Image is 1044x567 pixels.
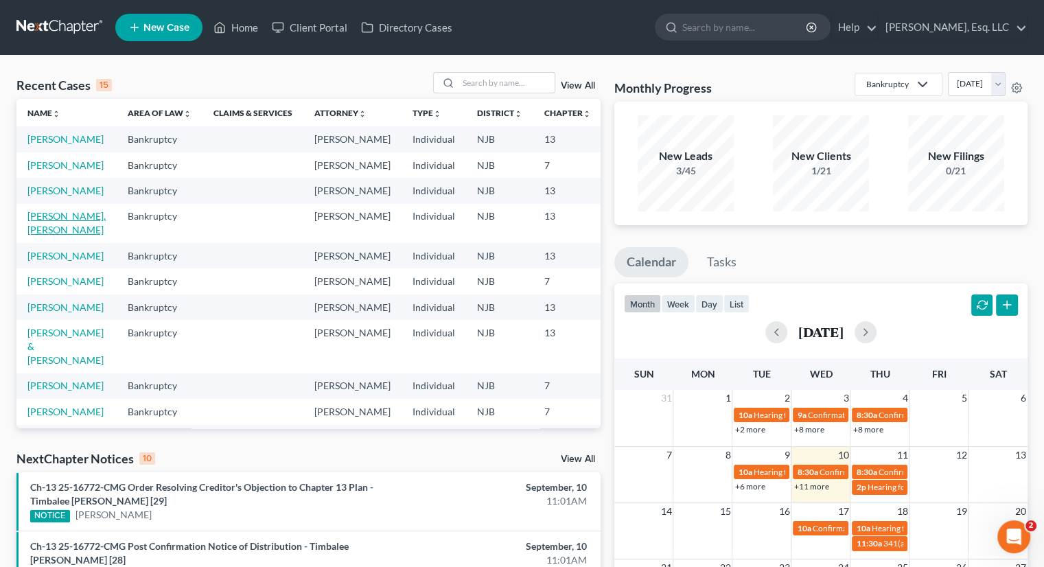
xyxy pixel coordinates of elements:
[856,410,877,420] span: 8:30a
[867,482,985,492] span: Hearing for Plastic Suppliers, Inc.
[659,503,673,520] span: 14
[836,503,850,520] span: 17
[466,320,533,373] td: NJB
[533,425,602,450] td: 13
[466,152,533,178] td: NJB
[901,390,909,406] span: 4
[533,373,602,399] td: 7
[303,268,402,294] td: [PERSON_NAME]
[410,540,587,553] div: September, 10
[117,204,202,243] td: Bankruptcy
[908,148,1004,164] div: New Filings
[303,399,402,424] td: [PERSON_NAME]
[303,152,402,178] td: [PERSON_NAME]
[354,15,459,40] a: Directory Cases
[402,425,466,450] td: Individual
[895,503,909,520] span: 18
[960,390,968,406] span: 5
[139,452,155,465] div: 10
[831,15,877,40] a: Help
[303,126,402,152] td: [PERSON_NAME]
[871,523,978,533] span: Hearing for [PERSON_NAME]
[954,503,968,520] span: 19
[561,454,595,464] a: View All
[533,320,602,373] td: 13
[314,108,367,118] a: Attorneyunfold_more
[866,78,909,90] div: Bankruptcy
[661,294,695,313] button: week
[870,368,890,380] span: Thu
[514,110,522,118] i: unfold_more
[27,159,104,171] a: [PERSON_NAME]
[303,178,402,203] td: [PERSON_NAME]
[723,447,732,463] span: 8
[117,320,202,373] td: Bankruptcy
[466,399,533,424] td: NJB
[878,467,1034,477] span: Confirmation hearing for [PERSON_NAME]
[954,447,968,463] span: 12
[561,81,595,91] a: View All
[76,508,152,522] a: [PERSON_NAME]
[797,410,806,420] span: 9a
[402,204,466,243] td: Individual
[27,275,104,287] a: [PERSON_NAME]
[16,450,155,467] div: NextChapter Notices
[734,481,765,491] a: +6 more
[117,425,202,450] td: Bankruptcy
[402,243,466,268] td: Individual
[410,553,587,567] div: 11:01AM
[809,368,832,380] span: Wed
[583,110,591,118] i: unfold_more
[207,15,265,40] a: Home
[682,14,808,40] input: Search by name...
[202,99,303,126] th: Claims & Services
[466,204,533,243] td: NJB
[718,503,732,520] span: 15
[878,410,1034,420] span: Confirmation hearing for [PERSON_NAME]
[402,178,466,203] td: Individual
[27,301,104,313] a: [PERSON_NAME]
[466,373,533,399] td: NJB
[997,520,1030,553] iframe: Intercom live chat
[723,294,750,313] button: list
[402,320,466,373] td: Individual
[466,126,533,152] td: NJB
[117,243,202,268] td: Bankruptcy
[303,204,402,243] td: [PERSON_NAME]
[856,523,870,533] span: 10a
[96,79,112,91] div: 15
[798,325,844,339] h2: [DATE]
[908,164,1004,178] div: 0/21
[27,210,106,235] a: [PERSON_NAME], [PERSON_NAME]
[466,425,533,450] td: NJB
[459,73,555,93] input: Search by name...
[819,467,975,477] span: Confirmation hearing for [PERSON_NAME]
[1014,447,1028,463] span: 13
[466,268,533,294] td: NJB
[117,294,202,320] td: Bankruptcy
[533,294,602,320] td: 13
[27,133,104,145] a: [PERSON_NAME]
[27,108,60,118] a: Nameunfold_more
[738,410,752,420] span: 10a
[466,178,533,203] td: NJB
[128,108,192,118] a: Area of Lawunfold_more
[117,399,202,424] td: Bankruptcy
[812,523,968,533] span: Confirmation hearing for [PERSON_NAME]
[27,380,104,391] a: [PERSON_NAME]
[1025,520,1036,531] span: 2
[402,152,466,178] td: Individual
[183,110,192,118] i: unfold_more
[856,482,866,492] span: 2p
[614,80,712,96] h3: Monthly Progress
[533,126,602,152] td: 13
[533,152,602,178] td: 7
[52,110,60,118] i: unfold_more
[842,390,850,406] span: 3
[782,390,791,406] span: 2
[883,538,1015,548] span: 341(a) meeting for [PERSON_NAME]
[753,410,860,420] span: Hearing for [PERSON_NAME]
[638,164,734,178] div: 3/45
[793,481,828,491] a: +11 more
[931,368,946,380] span: Fri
